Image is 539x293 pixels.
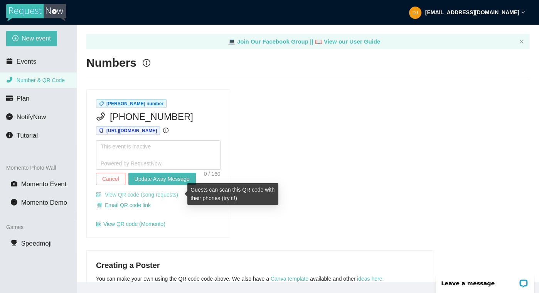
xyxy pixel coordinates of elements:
[409,7,421,19] img: 0c29a264699dbdf505ea13faac7a91bd
[271,276,308,282] a: Canva template
[6,95,13,101] span: credit-card
[143,59,150,67] span: info-circle
[357,276,384,282] a: ideas here.
[99,128,104,133] span: copy
[6,76,13,83] span: phone
[21,240,52,247] span: Speedmoji
[96,192,178,198] a: qrcode View QR code (song requests)
[425,9,519,15] strong: [EMAIL_ADDRESS][DOMAIN_NAME]
[96,173,125,185] button: Cancel
[105,201,151,209] span: Email QR code link
[519,39,524,44] button: close
[22,34,51,43] span: New event
[21,180,67,188] span: Momento Event
[187,183,278,205] div: Guests can scan this QR code with their phones (try it!)
[228,38,315,45] a: laptop Join Our Facebook Group ||
[86,55,136,71] h2: Numbers
[21,199,67,206] span: Momento Demo
[110,109,193,124] span: [PHONE_NUMBER]
[6,4,66,22] img: RequestNow
[17,95,30,102] span: Plan
[106,101,163,106] span: [PERSON_NAME] number
[17,113,46,121] span: NotifyNow
[96,199,151,211] button: qrcodeEmail QR code link
[99,101,104,106] span: tag
[11,240,17,246] span: trophy
[11,180,17,187] span: camera
[17,58,36,65] span: Events
[17,77,65,83] span: Number & QR Code
[315,38,322,45] span: laptop
[96,221,165,227] a: qrcodeView QR code (Momento)
[6,58,13,64] span: calendar
[11,199,17,205] span: info-circle
[228,38,236,45] span: laptop
[17,132,38,139] span: Tutorial
[521,10,525,14] span: down
[96,260,424,271] h4: Creating a Poster
[96,274,424,283] p: You can make your own using the QR code code above. We also have a available and other
[102,175,119,183] span: Cancel
[12,35,19,42] span: plus-circle
[128,173,196,185] button: Update Away Message
[315,38,381,45] a: laptop View our User Guide
[135,175,190,183] span: Update Away Message
[106,128,157,133] span: [URL][DOMAIN_NAME]
[96,202,102,209] span: qrcode
[163,128,168,133] span: info-circle
[96,221,101,227] span: qrcode
[96,112,105,121] span: phone
[6,31,57,46] button: plus-circleNew event
[431,269,539,293] iframe: LiveChat chat widget
[6,132,13,138] span: info-circle
[6,113,13,120] span: message
[96,192,101,197] span: qrcode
